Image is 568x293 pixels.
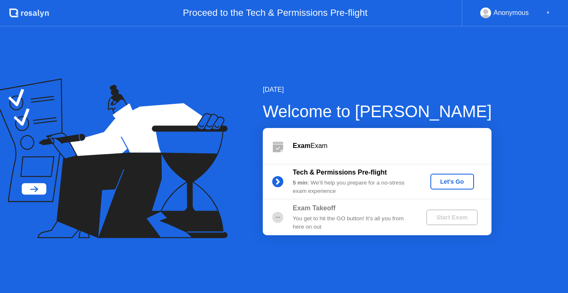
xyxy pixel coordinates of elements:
[293,141,491,151] div: Exam
[430,174,474,190] button: Let's Go
[293,204,336,212] b: Exam Takeoff
[293,214,412,231] div: You get to hit the GO button! It’s all you from here on out
[293,180,308,186] b: 5 min
[293,142,311,149] b: Exam
[263,99,492,124] div: Welcome to [PERSON_NAME]
[293,179,412,196] div: : We’ll help you prepare for a no-stress exam experience
[494,7,529,18] div: Anonymous
[263,85,492,95] div: [DATE]
[430,214,474,221] div: Start Exam
[546,7,550,18] div: ▼
[293,169,387,176] b: Tech & Permissions Pre-flight
[426,209,477,225] button: Start Exam
[434,178,471,185] div: Let's Go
